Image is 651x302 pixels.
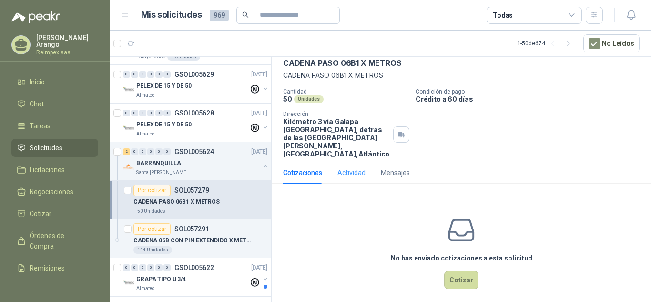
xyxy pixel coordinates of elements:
span: Negociaciones [30,187,73,197]
p: [DATE] [251,109,267,118]
img: Company Logo [123,84,134,95]
a: Tareas [11,117,98,135]
p: PELEX DE 15 Y DE 50 [136,120,192,129]
div: Mensajes [381,167,410,178]
img: Company Logo [123,161,134,173]
p: GSOL005629 [174,71,214,78]
div: 0 [147,110,154,116]
div: 0 [147,264,154,271]
a: Por cotizarSOL057291CADENA 06B CON PIN EXTENDIDO X METROS144 Unidades [110,219,271,258]
span: Chat [30,99,44,109]
div: 0 [155,110,163,116]
p: SOL057291 [174,226,209,232]
span: 969 [210,10,229,21]
span: Licitaciones [30,165,65,175]
p: SOL057279 [174,187,209,194]
div: 0 [163,71,171,78]
div: 0 [139,148,146,155]
span: Remisiones [30,263,65,273]
a: Remisiones [11,259,98,277]
a: Inicio [11,73,98,91]
div: 0 [163,264,171,271]
a: Cotizar [11,205,98,223]
p: GSOL005622 [174,264,214,271]
p: Crédito a 60 días [416,95,647,103]
p: Dirección [283,111,389,117]
div: 0 [155,71,163,78]
div: Por cotizar [133,185,171,196]
span: Solicitudes [30,143,62,153]
a: Chat [11,95,98,113]
p: CADENA 06B CON PIN EXTENDIDO X METROS [133,236,252,245]
div: 0 [131,110,138,116]
p: CADENA PASO 06B1 X METROS [283,70,640,81]
p: Reimpex sas [36,50,98,55]
button: Cotizar [444,271,478,289]
p: PELEX DE 15 Y DE 50 [136,82,192,91]
p: 50 [283,95,292,103]
div: 0 [123,264,130,271]
a: Negociaciones [11,183,98,201]
p: Condición de pago [416,88,647,95]
p: [DATE] [251,263,267,272]
p: [DATE] [251,70,267,79]
a: Solicitudes [11,139,98,157]
div: 50 Unidades [133,208,169,215]
div: 0 [123,71,130,78]
p: [PERSON_NAME] Arango [36,34,98,48]
div: 0 [139,264,146,271]
p: BARRANQUILLA [136,159,181,168]
p: Santa [PERSON_NAME] [136,169,188,177]
div: 0 [139,110,146,116]
span: Órdenes de Compra [30,230,89,251]
div: 0 [139,71,146,78]
img: Company Logo [123,277,134,289]
p: Lafayette SAS [136,53,165,61]
div: 0 [155,264,163,271]
p: Almatec [136,130,154,138]
a: 0 0 0 0 0 0 GSOL005628[DATE] Company LogoPELEX DE 15 Y DE 50Almatec [123,107,269,138]
h1: Mis solicitudes [141,8,202,22]
div: 0 [131,148,138,155]
p: Kilómetro 3 vía Galapa [GEOGRAPHIC_DATA], detras de las [GEOGRAPHIC_DATA][PERSON_NAME], [GEOGRAPH... [283,117,389,158]
div: Actividad [337,167,366,178]
p: [DATE] [251,147,267,156]
div: 0 [147,148,154,155]
a: 0 0 0 0 0 0 GSOL005629[DATE] Company LogoPELEX DE 15 Y DE 50Almatec [123,69,269,99]
p: Almatec [136,92,154,99]
div: Todas [493,10,513,21]
div: 0 [123,110,130,116]
div: Cotizaciones [283,167,322,178]
a: Licitaciones [11,161,98,179]
span: Inicio [30,77,45,87]
button: No Leídos [583,34,640,52]
div: 1 Unidades [167,53,200,61]
p: GSOL005628 [174,110,214,116]
p: CADENA PASO 06B1 X METROS [283,58,402,68]
a: 0 0 0 0 0 0 GSOL005622[DATE] Company LogoGRAPA TIPO U 3/4Almatec [123,262,269,292]
div: 0 [163,110,171,116]
div: 0 [155,148,163,155]
a: Órdenes de Compra [11,227,98,255]
a: 2 0 0 0 0 0 GSOL005624[DATE] Company LogoBARRANQUILLASanta [PERSON_NAME] [123,146,269,177]
div: 144 Unidades [133,246,172,254]
a: Por cotizarSOL057279CADENA PASO 06B1 X METROS50 Unidades [110,181,271,219]
span: Tareas [30,121,51,131]
div: 0 [131,264,138,271]
p: Almatec [136,285,154,292]
p: GSOL005624 [174,148,214,155]
div: 2 [123,148,130,155]
p: Cantidad [283,88,408,95]
img: Company Logo [123,123,134,134]
div: Por cotizar [133,223,171,235]
div: 0 [131,71,138,78]
span: Cotizar [30,208,51,219]
p: CADENA PASO 06B1 X METROS [133,198,220,207]
p: GRAPA TIPO U 3/4 [136,275,186,284]
div: 0 [163,148,171,155]
h3: No has enviado cotizaciones a esta solicitud [391,253,532,263]
div: 0 [147,71,154,78]
div: Unidades [294,95,324,103]
div: 1 - 50 de 674 [517,36,576,51]
img: Logo peakr [11,11,60,23]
